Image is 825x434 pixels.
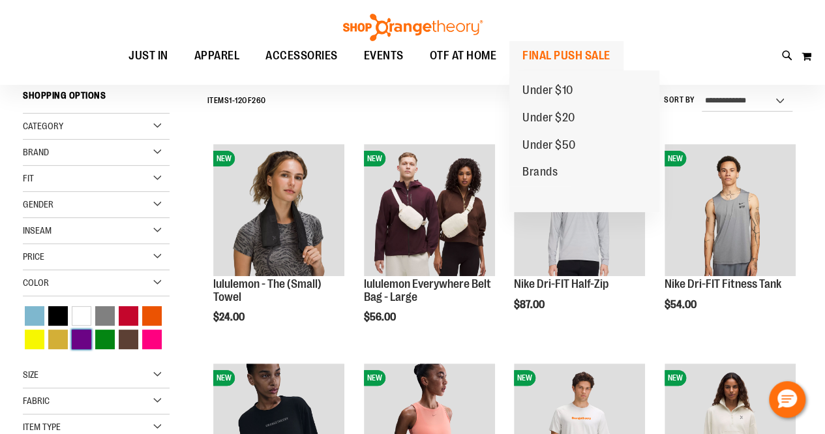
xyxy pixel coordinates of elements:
a: Brands [509,159,571,186]
div: product [507,138,652,343]
span: APPAREL [194,41,240,70]
span: Brands [522,165,558,181]
a: JUST IN [115,41,181,71]
span: 12 [235,96,242,105]
a: Gold [46,328,70,351]
span: Color [23,277,49,288]
a: Nike Dri-FIT Half-Zip [514,277,608,290]
span: EVENTS [364,41,404,70]
a: lululemon - The (Small) Towel [213,277,322,303]
span: Fabric [23,395,50,406]
div: product [207,138,351,356]
span: NEW [665,151,686,166]
img: Nike Dri-FIT Fitness Tank [665,144,796,275]
span: Brand [23,147,49,157]
a: lululemon Everywhere Belt Bag - Large [364,277,491,303]
a: Yellow [23,328,46,351]
span: JUST IN [128,41,168,70]
span: $56.00 [364,311,398,323]
span: NEW [364,370,385,386]
button: Hello, have a question? Let’s chat. [769,381,805,418]
span: NEW [213,151,235,166]
div: product [357,138,502,356]
a: OTF AT HOME [417,41,510,71]
strong: Shopping Options [23,84,170,114]
a: lululemon Everywhere Belt Bag - LargeNEWNEW [364,144,495,277]
span: Item Type [23,422,61,432]
label: Sort By [664,95,695,106]
a: APPAREL [181,41,253,70]
a: Pink [140,328,164,351]
span: FINAL PUSH SALE [522,41,610,70]
img: Shop Orangetheory [341,14,485,41]
a: Blue [23,304,46,328]
span: NEW [213,370,235,386]
a: Red [117,304,140,328]
a: Under $50 [509,132,589,159]
span: Fit [23,173,34,183]
h2: Items - of [207,91,266,111]
span: $54.00 [665,299,698,311]
a: Under $10 [509,77,586,104]
span: ACCESSORIES [265,41,338,70]
div: product [658,138,802,343]
a: White [70,304,93,328]
span: NEW [665,370,686,386]
span: NEW [514,370,535,386]
span: $24.00 [213,311,247,323]
a: Nike Dri-FIT Fitness Tank [665,277,781,290]
a: Purple [70,328,93,351]
span: Under $50 [522,138,576,155]
span: Gender [23,199,53,209]
a: lululemon - The (Small) TowelNEWNEW [213,144,344,277]
span: 260 [252,96,266,105]
span: NEW [364,151,385,166]
a: Nike Dri-FIT Fitness TankNEWNEW [665,144,796,277]
span: 1 [229,96,232,105]
img: lululemon - The (Small) Towel [213,144,344,275]
a: Brown [117,328,140,351]
span: Inseam [23,225,52,236]
a: Grey [93,304,117,328]
ul: FINAL PUSH SALE [509,70,659,212]
span: OTF AT HOME [430,41,497,70]
span: Price [23,251,44,262]
a: Black [46,304,70,328]
span: Under $20 [522,111,575,127]
span: Category [23,121,63,131]
a: FINAL PUSH SALE [509,41,623,71]
span: Under $10 [522,84,573,100]
a: ACCESSORIES [252,41,351,71]
span: $87.00 [514,299,547,311]
span: Size [23,369,38,380]
img: lululemon Everywhere Belt Bag - Large [364,144,495,275]
a: Green [93,328,117,351]
a: Orange [140,304,164,328]
a: Under $20 [509,104,588,132]
a: EVENTS [351,41,417,71]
